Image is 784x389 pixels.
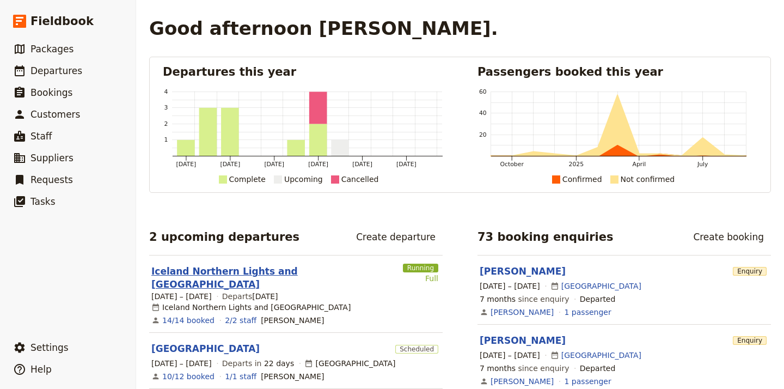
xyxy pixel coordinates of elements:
span: [DATE] – [DATE] [151,358,212,369]
h2: Departures this year [163,64,443,80]
div: Not confirmed [621,173,675,186]
h2: 73 booking enquiries [477,229,614,245]
span: Running [403,264,438,272]
a: Create booking [686,228,771,246]
tspan: 3 [164,105,168,112]
tspan: 1 [164,137,168,144]
span: Bookings [30,87,72,98]
span: [DATE] – [DATE] [480,281,540,291]
span: Departs [222,291,278,302]
tspan: 20 [479,131,487,138]
span: Suppliers [30,153,73,163]
span: 7 months [480,364,516,373]
tspan: 40 [479,110,487,117]
span: 7 months [480,295,516,303]
tspan: October [500,161,524,168]
span: [DATE] – [DATE] [151,291,212,302]
tspan: [DATE] [309,161,329,168]
span: Packages [30,44,73,54]
div: Departed [580,363,616,374]
a: View the bookings for this departure [162,371,215,382]
div: Full [403,273,438,284]
span: Departures [30,65,82,76]
tspan: 60 [479,88,487,95]
tspan: [DATE] [176,161,197,168]
span: Customers [30,109,80,120]
span: Requests [30,174,73,185]
span: 22 days [264,359,294,368]
span: Enquiry [733,267,767,276]
span: Tasks [30,196,56,207]
a: [PERSON_NAME] [480,266,566,277]
div: Upcoming [284,173,323,186]
span: [DATE] – [DATE] [480,350,540,361]
div: Iceland Northern Lights and [GEOGRAPHIC_DATA] [151,302,351,313]
a: Create departure [349,228,443,246]
div: Complete [229,173,266,186]
a: 1/1 staff [225,371,256,382]
div: Departed [580,294,616,305]
span: Settings [30,342,69,353]
span: Enquiry [733,336,767,345]
tspan: [DATE] [220,161,241,168]
a: View the passengers for this booking [565,376,611,387]
span: Help [30,364,52,375]
span: Melanie Kiss [261,371,324,382]
a: [PERSON_NAME] [480,335,566,346]
tspan: 2025 [569,161,584,168]
a: [GEOGRAPHIC_DATA] [561,350,641,361]
tspan: 4 [164,88,168,95]
span: Departs in [222,358,294,369]
tspan: [DATE] [397,161,417,168]
tspan: [DATE] [265,161,285,168]
a: View the bookings for this departure [162,315,215,326]
span: [DATE] [252,292,278,301]
h1: Good afternoon [PERSON_NAME]. [149,17,498,39]
div: Confirmed [562,173,602,186]
h2: Passengers booked this year [477,64,757,80]
span: Staff [30,131,52,142]
div: [GEOGRAPHIC_DATA] [304,358,395,369]
a: [GEOGRAPHIC_DATA] [151,342,260,355]
span: Scheduled [395,345,438,354]
h2: 2 upcoming departures [149,229,299,245]
a: [PERSON_NAME] [491,376,554,387]
span: since enquiry [480,363,569,374]
a: View the passengers for this booking [565,307,611,318]
span: since enquiry [480,294,569,305]
span: Fieldbook [30,13,94,29]
a: Iceland Northern Lights and [GEOGRAPHIC_DATA] [151,265,399,291]
div: Cancelled [341,173,379,186]
a: 2/2 staff [225,315,256,326]
a: [GEOGRAPHIC_DATA] [561,281,641,291]
tspan: July [697,161,709,168]
a: [PERSON_NAME] [491,307,554,318]
tspan: [DATE] [353,161,373,168]
span: Jocelyn, Melanie Kiss [261,315,324,326]
tspan: April [633,161,646,168]
tspan: 2 [164,120,168,127]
